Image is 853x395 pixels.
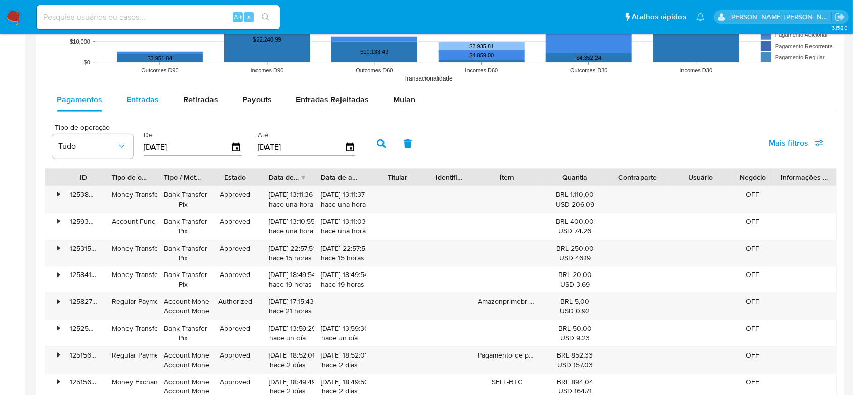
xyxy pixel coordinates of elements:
span: Atalhos rápidos [632,12,686,22]
input: Pesquise usuários ou casos... [37,11,280,24]
span: s [247,12,250,22]
a: Notificações [696,13,705,21]
button: search-icon [255,10,276,24]
p: andrea.asantos@mercadopago.com.br [730,12,832,22]
a: Sair [835,12,845,22]
span: 3.158.0 [832,24,848,32]
span: Alt [234,12,242,22]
